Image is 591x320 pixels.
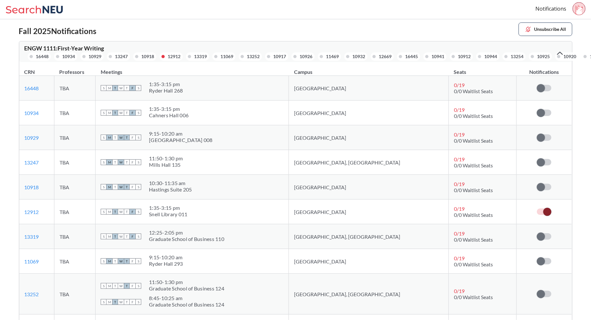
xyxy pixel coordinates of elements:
[149,295,224,301] div: 8:45 - 10:25 am
[149,261,183,267] div: Ryder Hall 293
[168,53,181,60] div: 12912
[124,299,130,305] span: T
[135,283,141,289] span: S
[24,184,39,190] a: 10918
[24,85,39,91] a: 16448
[112,135,118,140] span: T
[106,184,112,190] span: M
[149,112,189,119] div: Cahners Hall 006
[289,274,449,315] td: [GEOGRAPHIC_DATA], [GEOGRAPHIC_DATA]
[273,53,286,60] div: 10917
[24,135,39,141] a: 10929
[89,53,102,60] div: 10929
[118,184,124,190] span: W
[130,283,135,289] span: F
[135,299,141,305] span: S
[118,283,124,289] span: W
[454,156,465,162] span: 0 / 19
[106,299,112,305] span: M
[149,279,224,285] div: 11:50 - 1:30 pm
[289,76,449,101] td: [GEOGRAPHIC_DATA]
[458,53,471,60] div: 10912
[106,234,112,239] span: M
[130,85,135,91] span: F
[135,110,141,116] span: S
[247,53,260,60] div: 13252
[454,230,465,236] span: 0 / 19
[112,184,118,190] span: T
[101,283,106,289] span: S
[54,224,96,249] td: TBA
[511,53,524,60] div: 13254
[454,261,493,267] span: 0/0 Waitlist Seats
[124,258,130,264] span: T
[535,5,566,12] a: Notifications
[101,159,106,165] span: S
[124,135,130,140] span: T
[36,53,49,60] div: 16448
[149,285,224,292] div: Graduate School of Business 124
[135,85,141,91] span: S
[106,258,112,264] span: M
[485,53,497,60] div: 10944
[115,53,128,60] div: 13247
[130,184,135,190] span: F
[449,62,517,76] th: Seats
[454,138,493,144] span: 0/0 Waitlist Seats
[142,53,154,60] div: 10918
[106,135,112,140] span: M
[112,110,118,116] span: T
[353,53,365,60] div: 10932
[24,291,39,297] a: 13252
[149,155,183,162] div: 11:50 - 1:30 pm
[54,200,96,224] td: TBA
[118,110,124,116] span: W
[130,234,135,239] span: F
[112,234,118,239] span: T
[96,62,289,76] th: Meetings
[149,130,212,137] div: 9:15 - 10:20 am
[194,53,207,60] div: 13319
[454,206,465,212] span: 0 / 19
[106,159,112,165] span: M
[54,150,96,175] td: TBA
[135,234,141,239] span: S
[135,135,141,140] span: S
[454,181,465,187] span: 0 / 19
[149,211,187,218] div: Snell Library 011
[149,81,183,87] div: 1:35 - 3:15 pm
[405,53,418,60] div: 16445
[454,82,465,88] span: 0 / 19
[454,212,493,218] span: 0/0 Waitlist Seats
[289,249,449,274] td: [GEOGRAPHIC_DATA]
[326,53,339,60] div: 11469
[118,85,124,91] span: W
[289,62,449,76] th: Campus
[135,258,141,264] span: S
[118,135,124,140] span: W
[130,110,135,116] span: F
[454,255,465,261] span: 0 / 19
[564,53,577,60] div: 10920
[24,110,39,116] a: 10934
[101,85,106,91] span: S
[101,209,106,215] span: S
[454,88,493,94] span: 0/0 Waitlist Seats
[124,159,130,165] span: T
[454,131,465,138] span: 0 / 19
[135,184,141,190] span: S
[54,125,96,150] td: TBA
[516,62,572,76] th: Notifications
[130,135,135,140] span: F
[106,209,112,215] span: M
[454,294,493,300] span: 0/0 Waitlist Seats
[289,150,449,175] td: [GEOGRAPHIC_DATA], [GEOGRAPHIC_DATA]
[149,180,192,186] div: 10:30 - 11:35 am
[454,107,465,113] span: 0 / 19
[454,288,465,294] span: 0 / 19
[24,209,39,215] a: 12912
[101,258,106,264] span: S
[130,159,135,165] span: F
[149,301,224,308] div: Graduate School of Business 124
[106,283,112,289] span: M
